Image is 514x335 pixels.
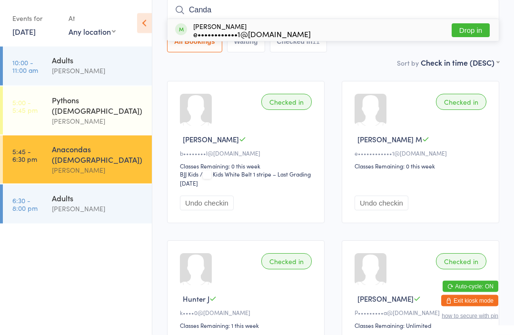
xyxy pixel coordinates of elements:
[436,94,486,110] div: Checked in
[261,254,312,270] div: Checked in
[69,26,116,37] div: Any location
[52,203,144,214] div: [PERSON_NAME]
[52,144,144,165] div: Anacondas ([DEMOGRAPHIC_DATA])
[180,170,311,187] span: / Kids White Belt 1 stripe – Last Grading [DATE]
[193,30,311,38] div: e••••••••••••1@[DOMAIN_NAME]
[261,94,312,110] div: Checked in
[180,322,315,330] div: Classes Remaining: 1 this week
[443,281,498,292] button: Auto-cycle: ON
[355,322,489,330] div: Classes Remaining: Unlimited
[312,38,320,46] div: 11
[52,95,144,116] div: Pythons ([DEMOGRAPHIC_DATA])
[357,294,414,304] span: [PERSON_NAME]
[52,165,144,176] div: [PERSON_NAME]
[12,148,37,163] time: 5:45 - 6:30 pm
[355,309,489,317] div: P•••••••••a@[DOMAIN_NAME]
[355,196,408,211] button: Undo checkin
[180,309,315,317] div: k••••0@[DOMAIN_NAME]
[183,135,239,145] span: [PERSON_NAME]
[180,149,315,158] div: b••••••••l@[DOMAIN_NAME]
[357,135,422,145] span: [PERSON_NAME] M
[12,197,38,212] time: 6:30 - 8:00 pm
[270,31,327,53] button: Checked in11
[3,87,152,135] a: 5:00 -5:45 pmPythons ([DEMOGRAPHIC_DATA])[PERSON_NAME]
[397,59,419,68] label: Sort by
[3,47,152,86] a: 10:00 -11:00 amAdults[PERSON_NAME]
[52,116,144,127] div: [PERSON_NAME]
[441,295,498,306] button: Exit kiosk mode
[227,31,265,53] button: Waiting
[452,24,490,38] button: Drop in
[436,254,486,270] div: Checked in
[180,162,315,170] div: Classes Remaining: 0 this week
[52,193,144,203] div: Adults
[167,31,222,53] button: All Bookings
[12,99,38,114] time: 5:00 - 5:45 pm
[69,10,116,26] div: At
[3,185,152,224] a: 6:30 -8:00 pmAdults[PERSON_NAME]
[442,313,498,319] button: how to secure with pin
[355,149,489,158] div: e••••••••••••1@[DOMAIN_NAME]
[12,10,59,26] div: Events for
[3,136,152,184] a: 5:45 -6:30 pmAnacondas ([DEMOGRAPHIC_DATA])[PERSON_NAME]
[52,65,144,76] div: [PERSON_NAME]
[180,196,234,211] button: Undo checkin
[193,23,311,38] div: [PERSON_NAME]
[180,170,198,178] div: BJJ Kids
[421,58,499,68] div: Check in time (DESC)
[183,294,209,304] span: Hunter J
[12,59,38,74] time: 10:00 - 11:00 am
[12,26,36,37] a: [DATE]
[52,55,144,65] div: Adults
[355,162,489,170] div: Classes Remaining: 0 this week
